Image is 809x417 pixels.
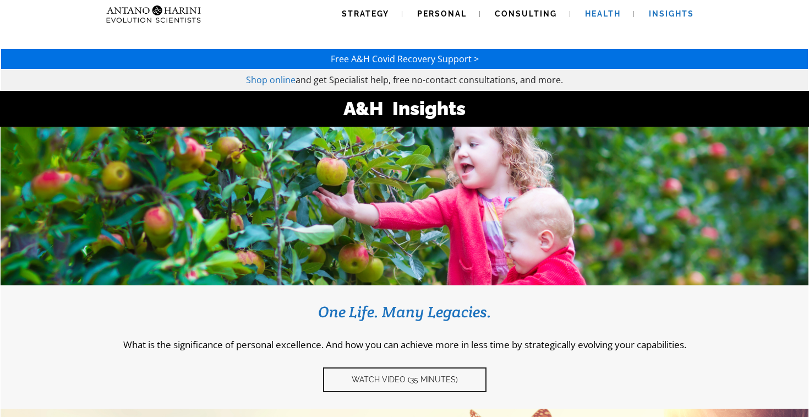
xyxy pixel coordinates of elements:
[649,9,694,18] span: Insights
[585,9,621,18] span: Health
[352,375,458,384] span: Watch video (35 Minutes)
[246,74,296,86] a: Shop online
[342,9,389,18] span: Strategy
[296,74,563,86] span: and get Specialist help, free no-contact consultations, and more.
[323,367,487,392] a: Watch video (35 Minutes)
[417,9,467,18] span: Personal
[343,98,466,120] strong: A&H Insights
[331,53,479,65] a: Free A&H Covid Recovery Support >
[495,9,557,18] span: Consulting
[17,338,792,351] p: What is the significance of personal excellence. And how you can achieve more in less time by str...
[17,302,792,322] h3: One Life. Many Legacies.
